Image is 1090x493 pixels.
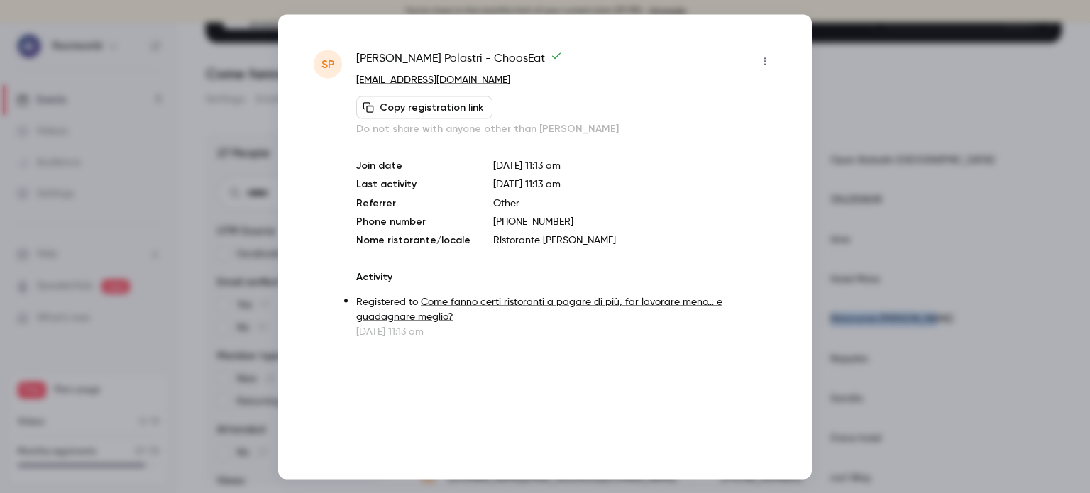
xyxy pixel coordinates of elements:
p: [DATE] 11:13 am [493,158,776,172]
p: [PHONE_NUMBER] [493,214,776,228]
p: Last activity [356,177,470,192]
span: [DATE] 11:13 am [493,179,561,189]
p: Registered to [356,294,776,324]
button: Copy registration link [356,96,492,118]
p: Do not share with anyone other than [PERSON_NAME] [356,121,776,135]
p: Phone number [356,214,470,228]
span: SP [321,55,334,72]
p: Activity [356,270,776,284]
p: Nome ristorante/locale [356,233,470,247]
p: Join date [356,158,470,172]
span: [PERSON_NAME] Polastri - ChoosEat [356,50,562,72]
p: Referrer [356,196,470,210]
a: [EMAIL_ADDRESS][DOMAIN_NAME] [356,74,510,84]
p: [DATE] 11:13 am [356,324,776,338]
p: Ristorante [PERSON_NAME] [493,233,776,247]
p: Other [493,196,776,210]
a: Come fanno certi ristoranti a pagare di più, far lavorare meno… e guadagnare meglio? [356,297,722,321]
